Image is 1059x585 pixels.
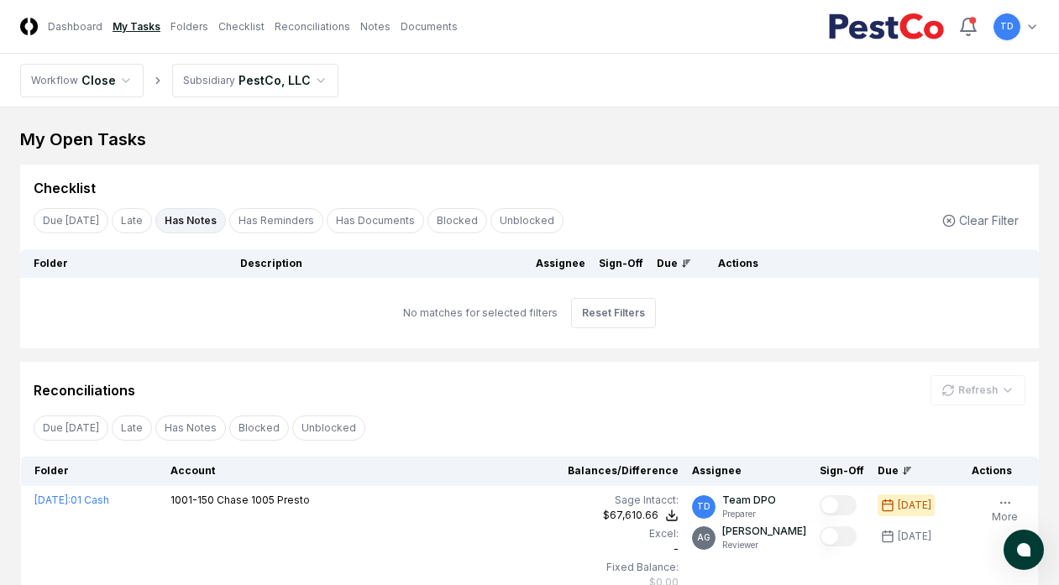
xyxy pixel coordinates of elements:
[524,493,679,508] div: Sage Intacct :
[170,19,208,34] a: Folders
[112,208,152,233] button: Late
[31,73,78,88] div: Workflow
[360,19,391,34] a: Notes
[992,12,1022,42] button: TD
[218,19,265,34] a: Checklist
[722,508,776,520] p: Preparer
[1004,530,1044,570] button: atlas-launcher
[988,493,1021,528] button: More
[275,19,350,34] a: Reconciliations
[48,19,102,34] a: Dashboard
[820,526,857,546] button: Mark complete
[697,500,710,513] span: TD
[571,298,656,328] button: Reset Filters
[183,73,235,88] div: Subsidiary
[327,208,424,233] button: Has Documents
[685,457,813,486] th: Assignee
[490,208,564,233] button: Unblocked
[20,64,338,97] nav: breadcrumb
[898,529,931,544] div: [DATE]
[603,508,658,523] div: $67,610.66
[34,178,96,198] div: Checklist
[112,415,152,441] button: Late
[524,560,679,575] div: Fixed Balance:
[155,415,226,441] button: Has Notes
[603,508,679,523] button: $67,610.66
[217,494,310,506] span: Chase 1005 Presto
[229,415,289,441] button: Blocked
[233,249,529,278] th: Description
[878,463,945,478] div: Due
[21,457,164,486] th: Folder
[529,249,592,278] th: Assignee
[401,19,458,34] a: Documents
[20,249,233,278] th: Folder
[813,457,871,486] th: Sign-Off
[524,526,679,541] div: Excel:
[155,208,226,233] button: Has Notes
[1000,20,1014,33] span: TD
[34,415,108,441] button: Due Today
[34,380,135,400] div: Reconciliations
[20,18,38,35] img: Logo
[722,493,776,508] p: Team DPO
[936,205,1025,236] button: Clear Filter
[517,457,685,486] th: Balances/Difference
[403,306,558,321] div: No matches for selected filters
[828,13,945,40] img: PestCo logo
[657,256,691,271] div: Due
[427,208,487,233] button: Blocked
[34,494,71,506] span: [DATE] :
[958,463,1025,478] div: Actions
[898,498,931,513] div: [DATE]
[524,526,679,556] div: -
[292,415,365,441] button: Unblocked
[697,531,710,544] span: AG
[722,524,806,539] p: [PERSON_NAME]
[705,256,1025,271] div: Actions
[20,128,1039,151] div: My Open Tasks
[34,208,108,233] button: Due Today
[592,249,650,278] th: Sign-Off
[34,494,109,506] a: [DATE]:01 Cash
[170,463,511,478] div: Account
[229,208,323,233] button: Has Reminders
[170,494,214,506] span: 1001-150
[113,19,160,34] a: My Tasks
[820,495,857,515] button: Mark complete
[722,539,806,551] p: Reviewer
